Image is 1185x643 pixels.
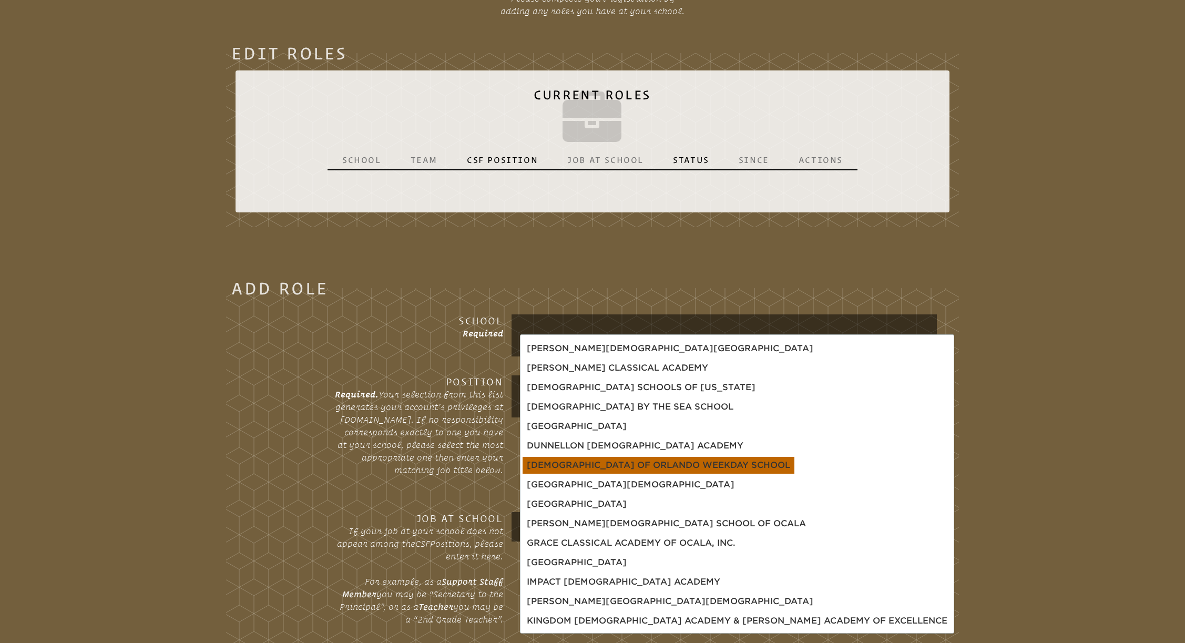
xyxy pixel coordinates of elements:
[523,437,748,454] a: Dunnellon [DEMOGRAPHIC_DATA] Academy
[467,155,538,165] p: CSF Position
[335,512,503,525] h3: Job at School
[335,390,379,399] span: Required.
[415,539,430,548] span: CSF
[523,476,739,493] a: [GEOGRAPHIC_DATA][DEMOGRAPHIC_DATA]
[231,282,328,294] legend: Add Role
[523,379,760,396] a: [DEMOGRAPHIC_DATA] Schools of [US_STATE]
[739,155,769,165] p: Since
[523,340,818,357] a: [PERSON_NAME][DEMOGRAPHIC_DATA][GEOGRAPHIC_DATA]
[463,329,503,338] span: Required
[523,613,952,629] a: Kingdom [DEMOGRAPHIC_DATA] Academy & [PERSON_NAME] Academy of Excellence
[523,418,631,435] a: [GEOGRAPHIC_DATA]
[523,399,738,415] a: [DEMOGRAPHIC_DATA] By the Sea School
[523,554,631,571] a: [GEOGRAPHIC_DATA]
[673,155,709,165] p: Status
[523,457,794,474] a: [DEMOGRAPHIC_DATA] of Orlando Weekday School
[335,314,503,327] h3: School
[523,360,712,376] a: [PERSON_NAME] Classical Academy
[335,525,503,626] p: If your job at your school does not appear among the Positions, please enter it here. For example...
[342,577,503,599] strong: Support Staff Member
[335,388,503,476] p: Your selection from this list generates your account’s privileges at [DOMAIN_NAME]. If no respons...
[523,496,631,513] a: [GEOGRAPHIC_DATA]
[411,155,437,165] p: Team
[523,574,724,590] a: Impact [DEMOGRAPHIC_DATA] Academy
[418,602,453,611] strong: Teacher
[335,375,503,388] h3: Position
[523,535,740,552] a: Grace Classical Academy of Ocala, Inc.
[523,515,810,532] a: [PERSON_NAME][DEMOGRAPHIC_DATA] School of Ocala
[342,155,381,165] p: School
[799,155,843,165] p: Actions
[231,47,347,59] legend: Edit Roles
[244,81,941,150] h2: Current Roles
[567,155,643,165] p: Job at School
[523,593,818,610] a: [PERSON_NAME][GEOGRAPHIC_DATA][DEMOGRAPHIC_DATA]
